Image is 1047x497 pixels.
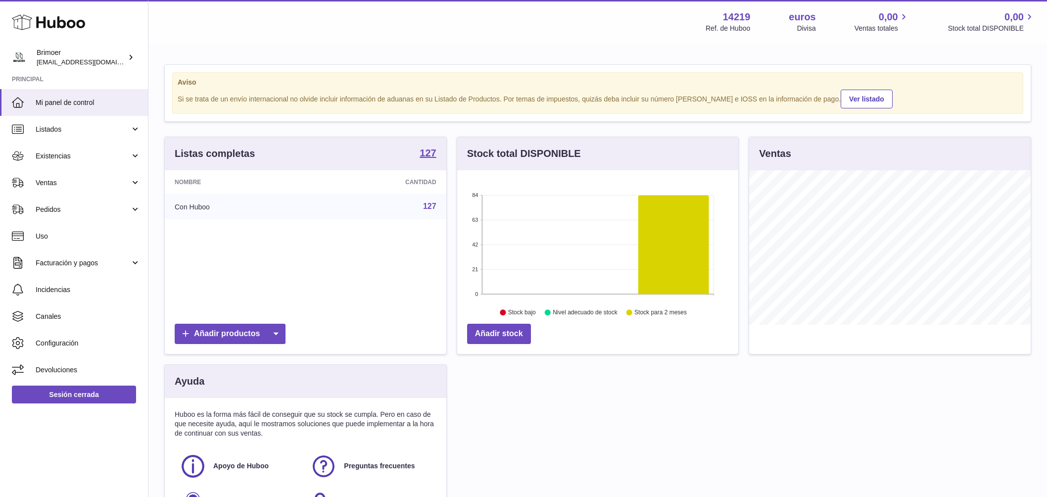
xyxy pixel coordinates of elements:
img: oroses@renuevo.es [12,50,27,65]
font: Pedidos [36,205,61,213]
font: Uso [36,232,48,240]
font: Ref. de Huboo [706,24,750,32]
font: Configuración [36,339,78,347]
font: Nombre [175,179,201,186]
text: 84 [472,192,478,198]
font: [EMAIL_ADDRESS][DOMAIN_NAME] [37,58,145,66]
text: Nivel adecuado de stock [553,309,618,316]
a: Ver listado [841,90,893,108]
font: Apoyo de Huboo [213,462,269,470]
font: Ventas totales [855,24,898,32]
font: Divisa [797,24,816,32]
font: euros [789,11,815,22]
font: Sesión cerrada [49,391,98,398]
font: Existencias [36,152,71,160]
font: Canales [36,312,61,320]
a: Apoyo de Huboo [180,453,300,480]
font: Stock total DISPONIBLE [948,24,1024,32]
font: Añadir stock [475,329,523,338]
font: Ventas [759,148,791,159]
a: 127 [420,148,436,160]
text: 42 [472,242,478,248]
a: 127 [423,202,436,210]
font: Devoluciones [36,366,77,374]
a: Añadir stock [467,324,531,344]
font: 127 [420,148,436,158]
font: Cantidad [405,179,436,186]
font: Mi panel de control [36,99,94,106]
a: 0,00 Ventas totales [855,10,909,33]
text: 21 [472,266,478,272]
font: Huboo es la forma más fácil de conseguir que su stock se cumpla. Pero en caso de que necesite ayu... [175,410,434,437]
font: Ventas [36,179,57,187]
font: Con Huboo [175,202,210,210]
a: Sesión cerrada [12,386,136,403]
font: Si se trata de un envío internacional no olvide incluir información de aduanas en su Listado de P... [178,95,841,103]
font: Preguntas frecuentes [344,462,415,470]
font: Facturación y pagos [36,259,98,267]
font: Stock total DISPONIBLE [467,148,581,159]
a: Preguntas frecuentes [310,453,431,480]
font: 0,00 [1004,11,1024,22]
text: Stock para 2 meses [634,309,687,316]
font: 0,00 [879,11,898,22]
font: Incidencias [36,286,70,294]
font: Brimoer [37,49,61,56]
text: Stock bajo [508,309,536,316]
font: Listas completas [175,148,255,159]
a: 0,00 Stock total DISPONIBLE [948,10,1035,33]
font: Añadir productos [194,329,260,338]
font: 14219 [723,11,751,22]
font: Aviso [178,78,196,86]
font: Ver listado [849,95,884,103]
a: Añadir productos [175,324,286,344]
font: Ayuda [175,376,204,387]
font: Principal [12,76,44,83]
font: Listados [36,125,61,133]
text: 0 [475,291,478,297]
text: 63 [472,217,478,223]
